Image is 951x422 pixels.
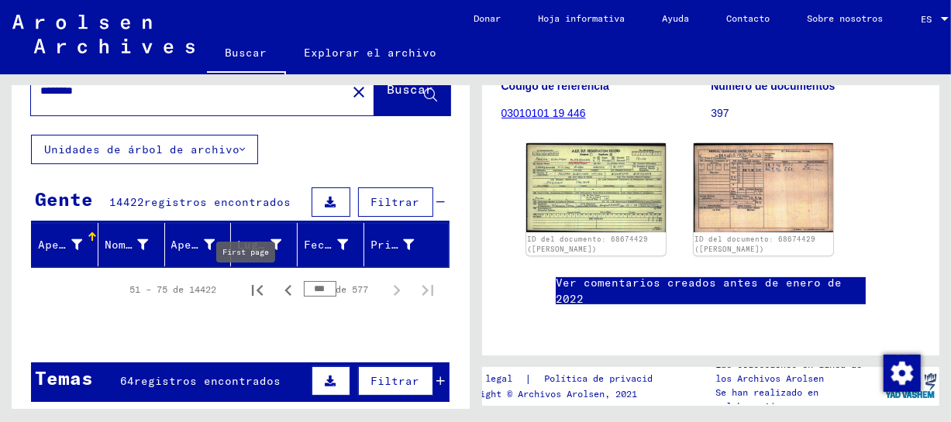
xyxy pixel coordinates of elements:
font: Apellido [38,238,94,252]
font: 14422 [109,195,144,209]
button: Claro [343,76,374,107]
button: Última página [412,274,443,305]
font: Contacto [727,12,770,24]
mat-header-cell: Apellido [32,223,98,266]
a: Explorar el archivo [286,34,456,71]
font: Política de privacidad [544,372,663,384]
a: Ver comentarios creados antes de enero de 2022 [556,275,866,307]
font: 64 [120,374,134,388]
font: Nombre de pila [105,238,202,252]
div: Prisionero # [370,232,434,257]
font: registros encontrados [144,195,291,209]
font: Unidades de árbol de archivo [44,142,239,156]
a: Política de privacidad [532,371,682,387]
font: 397 [711,107,729,119]
button: Buscar [374,67,450,115]
font: ES [921,13,932,25]
a: 03010101 19 446 [501,107,586,119]
font: Gente [35,187,93,211]
font: Buscar [388,81,434,97]
font: Código de referencia [501,80,609,92]
div: Lugar de nacimiento [237,232,301,257]
font: Buscar [226,46,267,60]
mat-header-cell: Lugar de nacimiento [231,223,298,266]
font: Ver comentarios creados antes de enero de 2022 [556,276,842,306]
font: Filtrar [371,195,420,209]
font: Temas [35,366,93,389]
font: de 577 [336,283,369,295]
font: Número de documentos [711,80,835,92]
div: Apellido de soltera [171,232,235,257]
font: Copyright © Archivos Arolsen, 2021 [453,388,637,400]
div: Fecha de nacimiento [304,232,367,257]
font: Donar [474,12,501,24]
font: Ayuda [663,12,690,24]
img: Arolsen_neg.svg [12,15,195,53]
a: Aviso legal [453,371,525,387]
font: Sobre nosotros [808,12,884,24]
div: Apellido [38,232,102,257]
font: Prisionero # [370,238,454,252]
a: ID del documento: 68674429 ([PERSON_NAME]) [694,235,815,254]
mat-header-cell: Apellido de soltera [165,223,232,266]
img: 001.jpg [526,143,666,232]
mat-header-cell: Nombre de pila [98,223,165,266]
mat-header-cell: Prisionero # [364,223,449,266]
a: Buscar [207,34,286,74]
font: Aviso legal [453,372,512,384]
font: Lugar de nacimiento [237,238,370,252]
a: ID del documento: 68674429 ([PERSON_NAME]) [527,235,648,254]
button: Filtrar [358,187,433,217]
font: Filtrar [371,374,420,388]
font: Hoja informativa [539,12,625,24]
button: Filtrar [358,366,433,396]
button: Primera página [242,274,273,305]
mat-icon: close [350,83,368,101]
font: Fecha de nacimiento [304,238,436,252]
font: Se han realizado en colaboración con [715,386,818,412]
font: registros encontrados [134,374,281,388]
button: Unidades de árbol de archivo [31,135,258,164]
font: Explorar el archivo [305,46,437,60]
button: Página siguiente [381,274,412,305]
div: Nombre de pila [105,232,168,257]
button: Página anterior [273,274,304,305]
img: 002.jpg [694,143,833,232]
font: | [525,372,532,386]
mat-header-cell: Fecha de nacimiento [298,223,364,266]
div: Cambiar el consentimiento [883,354,920,391]
font: Apellido de soltera [171,238,304,252]
img: Cambiar el consentimiento [884,355,921,392]
font: 51 – 75 de 14422 [130,283,217,295]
